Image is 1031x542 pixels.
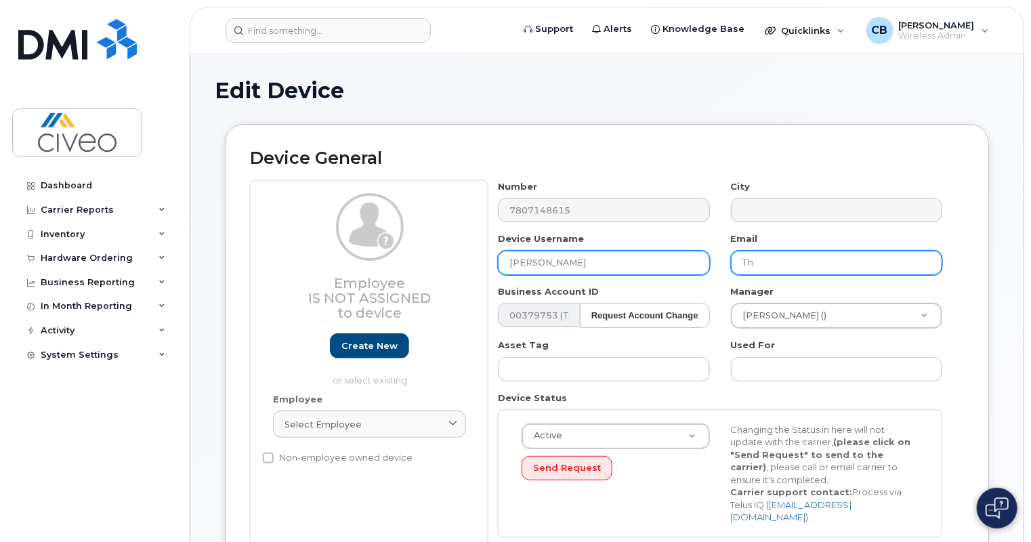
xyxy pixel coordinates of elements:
[250,149,964,168] h2: Device General
[498,392,567,404] label: Device Status
[522,424,709,449] a: Active
[498,339,549,352] label: Asset Tag
[273,393,322,406] label: Employee
[522,456,612,481] button: Send Request
[735,310,827,322] span: [PERSON_NAME] ()
[337,305,402,321] span: to device
[285,418,362,431] span: Select employee
[273,276,466,320] h3: Employee
[731,339,776,352] label: Used For
[526,430,562,442] span: Active
[986,497,1009,519] img: Open chat
[731,180,751,193] label: City
[730,486,852,497] strong: Carrier support contact:
[731,285,774,298] label: Manager
[732,304,942,328] a: [PERSON_NAME] ()
[498,180,537,193] label: Number
[720,423,929,524] div: Changing the Status in here will not update with the carrier, , please call or email carrier to e...
[273,411,466,438] a: Select employee
[580,303,710,328] button: Request Account Change
[730,436,910,472] strong: (please click on "Send Request" to send to the carrier)
[591,310,698,320] strong: Request Account Change
[730,499,851,523] a: [EMAIL_ADDRESS][DOMAIN_NAME]
[273,374,466,387] p: or select existing
[308,290,431,306] span: Is not assigned
[263,450,413,466] label: Non-employee owned device
[498,232,584,245] label: Device Username
[330,333,409,358] a: Create new
[215,79,999,102] h1: Edit Device
[498,285,599,298] label: Business Account ID
[731,232,758,245] label: Email
[263,453,274,463] input: Non-employee owned device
